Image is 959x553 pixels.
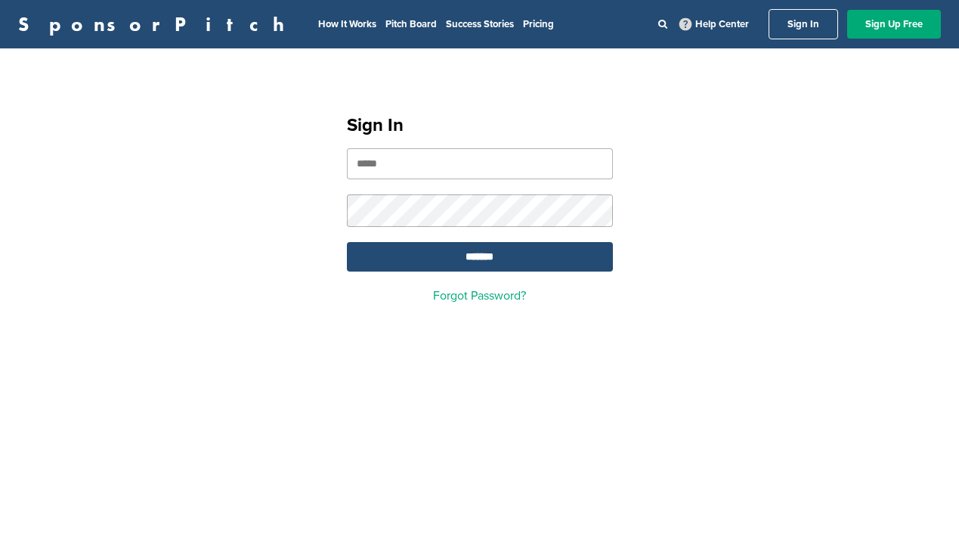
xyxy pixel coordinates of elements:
[433,288,526,303] a: Forgot Password?
[676,15,752,33] a: Help Center
[347,112,613,139] h1: Sign In
[318,18,376,30] a: How It Works
[523,18,554,30] a: Pricing
[18,14,294,34] a: SponsorPitch
[847,10,941,39] a: Sign Up Free
[446,18,514,30] a: Success Stories
[769,9,838,39] a: Sign In
[385,18,437,30] a: Pitch Board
